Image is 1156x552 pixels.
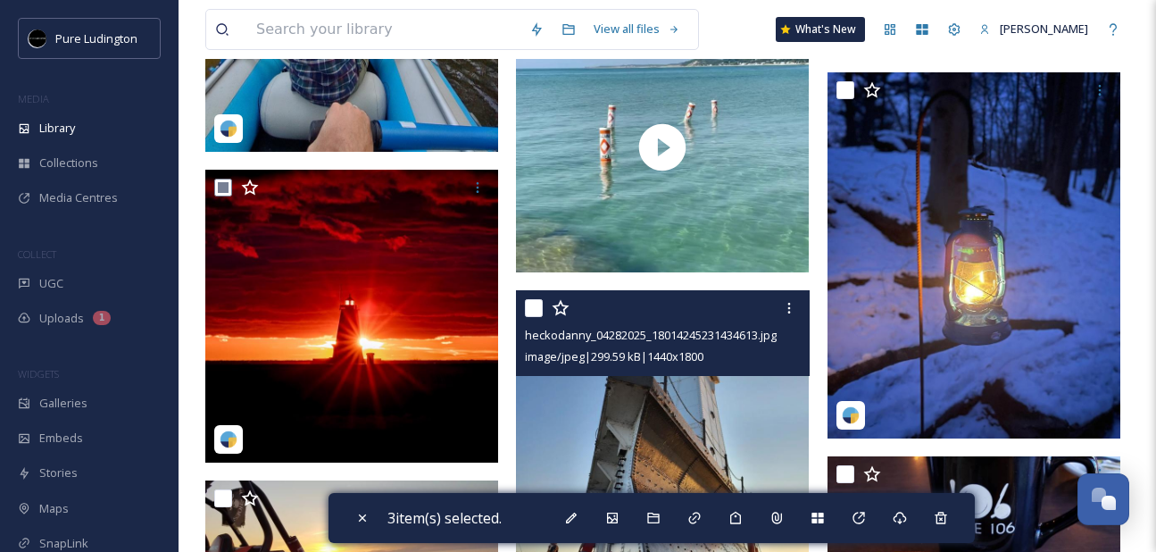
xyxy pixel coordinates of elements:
a: What's New [776,17,865,42]
img: snapsea-logo.png [220,120,237,138]
input: Search your library [247,10,520,49]
span: WIDGETS [18,367,59,381]
img: snapsea-logo.png [842,406,860,424]
span: Library [39,120,75,137]
span: 3 item(s) selected. [387,508,502,528]
span: COLLECT [18,247,56,261]
span: heckodanny_04282025_18014245231434613.jpg [525,327,777,343]
button: Open Chat [1077,473,1129,525]
span: Embeds [39,430,83,447]
a: [PERSON_NAME] [970,12,1097,46]
img: pureludingtonF-2.png [29,29,46,47]
span: Uploads [39,310,84,327]
span: Media Centres [39,189,118,206]
img: aubsz21_04282025_18019871344317927.jpg [205,170,498,463]
span: Galleries [39,395,87,412]
div: 1 [93,311,111,325]
span: Pure Ludington [55,30,137,46]
span: image/jpeg | 299.59 kB | 1440 x 1800 [525,348,703,364]
span: Collections [39,155,98,171]
img: thumbnail [516,23,809,272]
span: [PERSON_NAME] [1000,21,1088,37]
img: snapsea-logo.png [220,431,237,448]
span: MEDIA [18,92,49,105]
span: Maps [39,500,69,517]
span: Stories [39,464,78,481]
a: View all files [585,12,689,46]
span: UGC [39,275,63,292]
span: SnapLink [39,535,88,552]
img: vincentm90_04282025_17967441746563145.jpg [827,72,1120,439]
